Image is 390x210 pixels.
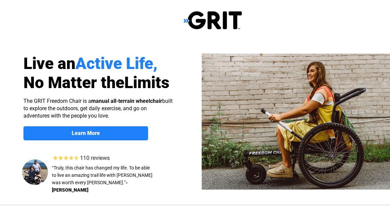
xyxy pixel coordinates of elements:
[23,73,124,92] span: No Matter the
[124,73,170,92] span: Limits
[52,165,152,185] span: “Truly, this chair has changed my life. To be able to live an amazing trail life with [PERSON_NAM...
[23,98,173,119] span: The GRIT Freedom Chair is a built to explore the outdoors, get daily exercise, and go on adventur...
[75,54,157,73] span: Active Life,
[23,54,75,73] span: Live an
[72,130,100,136] strong: Learn More
[91,98,162,104] strong: manual all-terrain wheelchair
[23,126,148,140] a: Learn More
